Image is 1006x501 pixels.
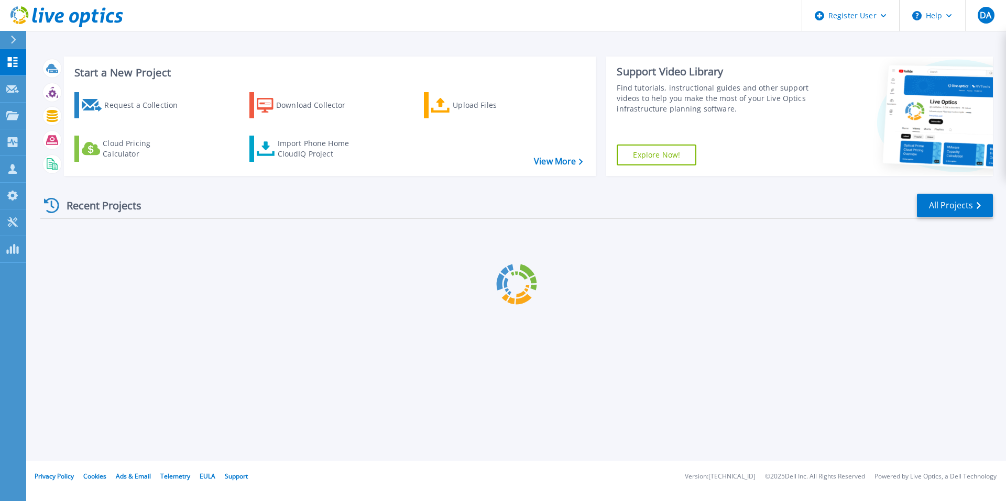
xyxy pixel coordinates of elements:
div: Cloud Pricing Calculator [103,138,187,159]
span: DA [980,11,991,19]
div: Download Collector [276,95,360,116]
a: Request a Collection [74,92,191,118]
a: Download Collector [249,92,366,118]
a: Upload Files [424,92,541,118]
a: Ads & Email [116,472,151,481]
a: Privacy Policy [35,472,74,481]
div: Upload Files [453,95,537,116]
a: EULA [200,472,215,481]
a: Cookies [83,472,106,481]
li: Version: [TECHNICAL_ID] [685,473,756,480]
a: Cloud Pricing Calculator [74,136,191,162]
h3: Start a New Project [74,67,583,79]
li: © 2025 Dell Inc. All Rights Reserved [765,473,865,480]
div: Find tutorials, instructional guides and other support videos to help you make the most of your L... [617,83,814,114]
a: Explore Now! [617,144,696,165]
div: Support Video Library [617,65,814,79]
div: Request a Collection [104,95,188,116]
a: Telemetry [160,472,190,481]
a: All Projects [917,194,993,217]
div: Recent Projects [40,193,156,218]
a: Support [225,472,248,481]
a: View More [534,157,583,166]
li: Powered by Live Optics, a Dell Technology [874,473,997,480]
div: Import Phone Home CloudIQ Project [278,138,359,159]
